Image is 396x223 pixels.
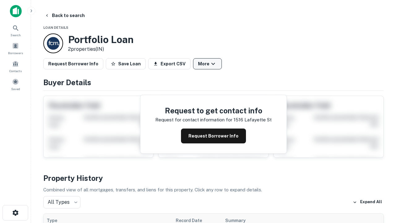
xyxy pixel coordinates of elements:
p: 1516 lafayette st [234,116,272,124]
iframe: Chat Widget [365,173,396,203]
span: Search [11,33,21,37]
img: capitalize-icon.png [10,5,22,17]
a: Search [2,22,29,39]
button: Back to search [42,10,87,21]
a: Contacts [2,58,29,75]
button: More [193,58,222,69]
span: Loan Details [43,26,68,29]
p: 2 properties (IN) [68,46,134,53]
div: All Types [43,196,80,208]
button: Expand All [351,198,384,207]
a: Borrowers [2,40,29,57]
h4: Property History [43,173,384,184]
span: Borrowers [8,50,23,55]
button: Save Loan [106,58,146,69]
span: Saved [11,86,20,91]
button: Request Borrower Info [181,129,246,143]
h4: Buyer Details [43,77,384,88]
p: Combined view of all mortgages, transfers, and liens for this property. Click any row to expand d... [43,186,384,194]
button: Export CSV [148,58,191,69]
p: Request for contact information for [155,116,232,124]
h4: Request to get contact info [155,105,272,116]
h3: Portfolio Loan [68,34,134,46]
button: Request Borrower Info [43,58,103,69]
span: Contacts [9,68,22,73]
a: Saved [2,76,29,93]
